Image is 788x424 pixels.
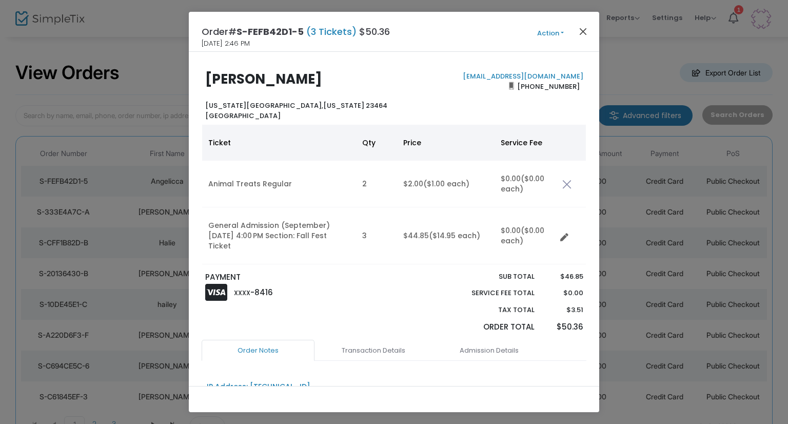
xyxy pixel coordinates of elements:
span: [PHONE_NUMBER] [514,78,583,94]
span: (3 Tickets) [304,25,359,38]
span: ($0.00 each) [501,225,544,246]
th: Ticket [202,125,356,161]
td: $0.00 [495,207,556,264]
a: [EMAIL_ADDRESS][DOMAIN_NAME] [461,71,583,81]
td: 3 [356,207,397,264]
span: ($14.95 each) [429,230,480,241]
h4: Order# $50.36 [202,25,390,38]
p: Order Total [447,321,535,333]
p: $50.36 [544,321,583,333]
th: Service Fee [495,125,556,161]
p: $0.00 [544,288,583,298]
span: ($1.00 each) [423,179,469,189]
th: Price [397,125,495,161]
span: [DATE] 2:46 PM [202,38,250,49]
td: General Admission (September) [DATE] 4:00 PM Section: Fall Fest Ticket [202,207,356,264]
p: Tax Total [447,305,535,315]
span: S-FEFB42D1-5 [237,25,304,38]
td: 2 [356,161,397,207]
p: $46.85 [544,272,583,282]
p: Sub total [447,272,535,282]
p: Service Fee Total [447,288,535,298]
div: IP Address: [TECHNICAL_ID] [207,381,310,392]
p: PAYMENT [205,272,389,283]
span: ($0.00 each) [501,174,544,194]
b: [PERSON_NAME] [205,70,322,88]
td: $44.85 [397,207,495,264]
span: XXXX [234,288,250,297]
td: Animal Treats Regular [202,161,356,207]
span: -8416 [250,287,273,298]
img: cross.png [562,180,572,189]
a: Admission Details [432,340,545,361]
b: [US_STATE] 23464 [GEOGRAPHIC_DATA] [205,101,387,121]
th: Qty [356,125,397,161]
p: $3.51 [544,305,583,315]
a: Order Notes [202,340,314,361]
span: [US_STATE][GEOGRAPHIC_DATA], [205,101,323,110]
a: Transaction Details [317,340,430,361]
button: Action [520,28,581,39]
button: Close [577,25,590,38]
td: $0.00 [495,161,556,207]
td: $2.00 [397,161,495,207]
div: Data table [202,125,586,264]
